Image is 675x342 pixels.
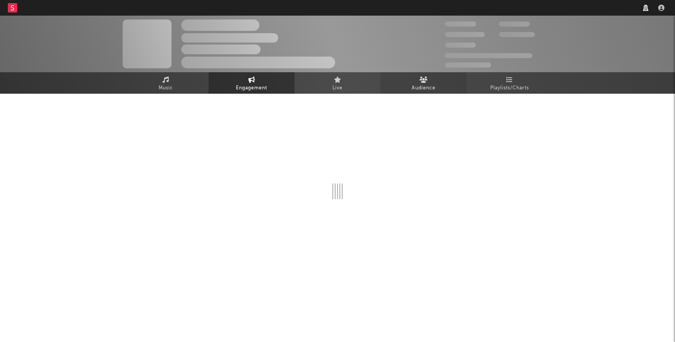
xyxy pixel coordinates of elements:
[499,21,530,27] span: 100,000
[236,84,267,93] span: Engagement
[445,53,532,58] span: 50,000,000 Monthly Listeners
[123,72,209,94] a: Music
[380,72,466,94] a: Audience
[490,84,529,93] span: Playlists/Charts
[445,32,485,37] span: 50,000,000
[295,72,380,94] a: Live
[445,62,491,68] span: Jump Score: 85.0
[466,72,552,94] a: Playlists/Charts
[499,32,535,37] span: 1,000,000
[445,43,476,48] span: 100,000
[159,84,173,93] span: Music
[445,21,476,27] span: 300,000
[332,84,343,93] span: Live
[412,84,436,93] span: Audience
[209,72,295,94] a: Engagement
